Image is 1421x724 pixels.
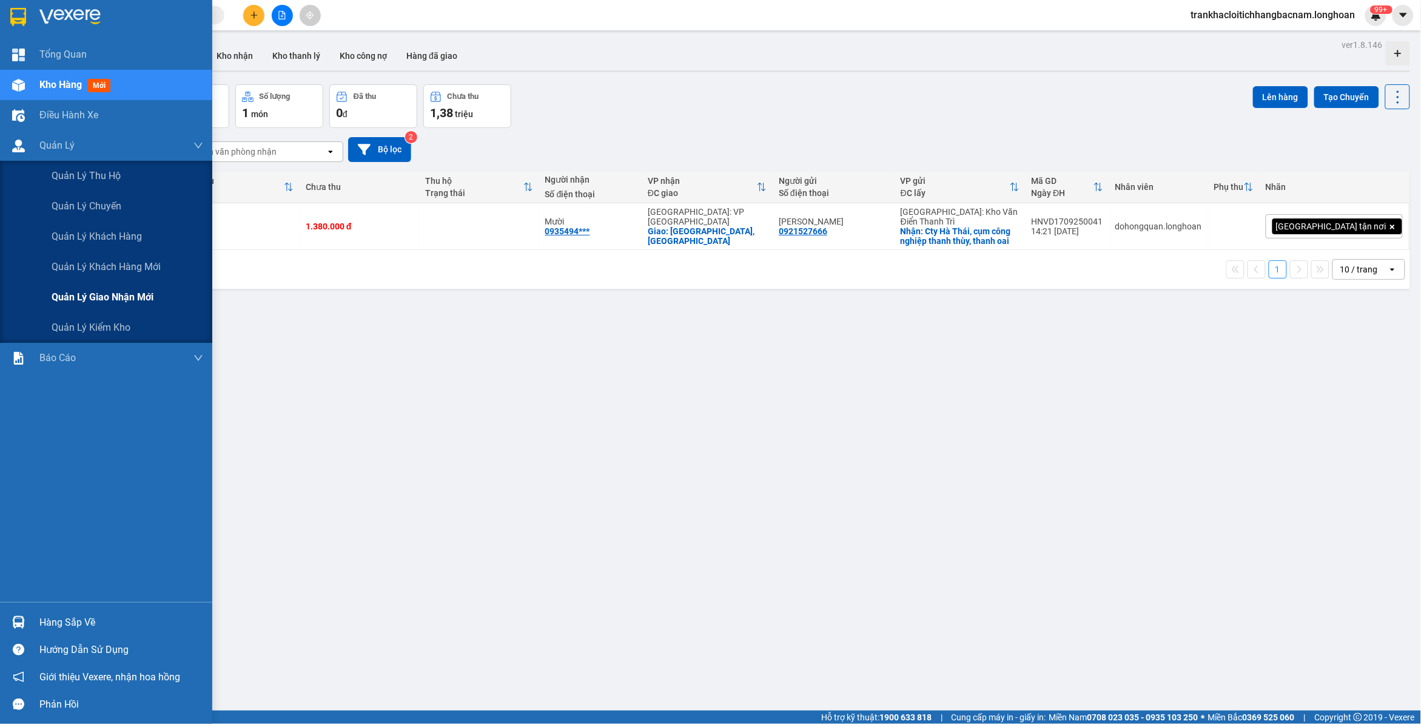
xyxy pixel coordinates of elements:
[1032,217,1103,226] div: HNVD1709250041
[779,176,889,186] div: Người gửi
[39,138,75,153] span: Quản Lý
[12,49,25,61] img: dashboard-icon
[193,353,203,363] span: down
[545,175,636,184] div: Người nhận
[397,41,467,70] button: Hàng đã giao
[39,614,203,632] div: Hàng sắp về
[39,79,82,90] span: Kho hàng
[779,188,889,198] div: Số điện thoại
[901,226,1020,246] div: Nhận: Cty Hà Thái, cụm công nghiệp thanh thùy, thanh oai
[1371,10,1382,21] img: icon-new-feature
[1388,265,1397,274] svg: open
[941,711,942,724] span: |
[306,222,413,231] div: 1.380.000 đ
[1342,38,1383,52] div: ver 1.8.146
[336,106,343,120] span: 0
[648,188,757,198] div: ĐC giao
[300,5,321,26] button: aim
[10,8,26,26] img: logo-vxr
[13,671,24,683] span: notification
[423,84,511,128] button: Chưa thu1,38 triệu
[648,207,767,226] div: [GEOGRAPHIC_DATA]: VP [GEOGRAPHIC_DATA]
[12,79,25,92] img: warehouse-icon
[901,176,1010,186] div: VP gửi
[901,207,1020,226] div: [GEOGRAPHIC_DATA]: Kho Văn Điển Thanh Trì
[263,41,330,70] button: Kho thanh lý
[1049,711,1198,724] span: Miền Nam
[354,92,376,101] div: Đã thu
[779,226,827,236] div: 0921527666
[207,41,263,70] button: Kho nhận
[39,350,76,365] span: Báo cáo
[1087,712,1198,722] strong: 0708 023 035 - 0935 103 250
[52,198,121,214] span: Quản lý chuyến
[1115,182,1202,192] div: Nhân viên
[1115,222,1202,231] div: dohongquan.longhoan
[39,47,87,62] span: Tổng Quan
[879,712,932,722] strong: 1900 633 818
[39,107,98,123] span: Điều hành xe
[545,189,636,199] div: Số điện thoại
[642,171,773,203] th: Toggle SortBy
[52,320,130,335] span: Quản lý kiểm kho
[901,188,1010,198] div: ĐC lấy
[1243,712,1295,722] strong: 0369 525 060
[1032,176,1093,186] div: Mã GD
[1032,188,1093,198] div: Ngày ĐH
[243,5,264,26] button: plus
[1208,171,1260,203] th: Toggle SortBy
[648,226,767,246] div: Giao: Đường Quang Trung, Thành Phố Quảng Ngãi
[242,106,249,120] span: 1
[329,84,417,128] button: Đã thu0đ
[1214,182,1244,192] div: Phụ thu
[405,131,417,143] sup: 2
[39,641,203,659] div: Hướng dẫn sử dụng
[425,176,523,186] div: Thu hộ
[1314,86,1379,108] button: Tạo Chuyến
[13,699,24,710] span: message
[1276,221,1386,232] span: [GEOGRAPHIC_DATA] tận nơi
[1392,5,1414,26] button: caret-down
[1208,711,1295,724] span: Miền Bắc
[52,289,153,305] span: Quản lý giao nhận mới
[1026,171,1109,203] th: Toggle SortBy
[425,188,523,198] div: Trạng thái
[39,669,180,685] span: Giới thiệu Vexere, nhận hoa hồng
[430,106,453,120] span: 1,38
[1269,260,1287,279] button: 1
[895,171,1026,203] th: Toggle SortBy
[326,147,335,157] svg: open
[1370,5,1392,14] sup: 747
[343,109,348,119] span: đ
[1201,715,1205,720] span: ⚪️
[193,141,203,151] span: down
[1398,10,1409,21] span: caret-down
[648,176,757,186] div: VP nhận
[12,140,25,152] img: warehouse-icon
[419,171,539,203] th: Toggle SortBy
[1032,226,1103,236] div: 14:21 [DATE]
[348,137,411,162] button: Bộ lọc
[189,188,284,198] div: HTTT
[12,352,25,365] img: solution-icon
[12,616,25,629] img: warehouse-icon
[52,168,121,183] span: Quản lý thu hộ
[1386,41,1410,66] div: Tạo kho hàng mới
[39,695,203,714] div: Phản hồi
[260,92,291,101] div: Số lượng
[330,41,397,70] button: Kho công nợ
[455,109,473,119] span: triệu
[250,11,258,19] span: plus
[779,217,889,226] div: Thanh
[1304,711,1306,724] span: |
[1253,86,1308,108] button: Lên hàng
[1340,263,1378,276] div: 10 / trang
[251,109,268,119] span: món
[278,11,286,19] span: file-add
[193,146,277,158] div: Chọn văn phòng nhận
[13,644,24,655] span: question-circle
[183,171,300,203] th: Toggle SortBy
[189,176,284,186] div: Đã thu
[306,11,314,19] span: aim
[52,259,161,274] span: Quản lý khách hàng mới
